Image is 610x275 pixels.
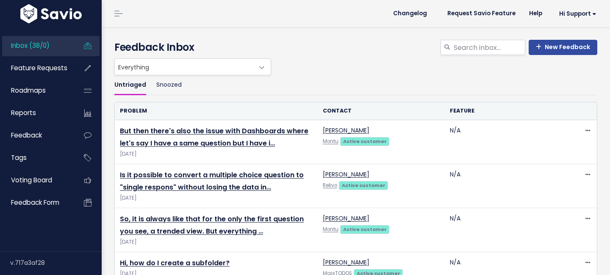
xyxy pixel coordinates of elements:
a: Active customer [339,181,388,189]
td: N/A [445,120,571,164]
a: [PERSON_NAME] [323,126,369,135]
span: [DATE] [120,150,313,159]
a: Reports [2,103,70,123]
a: Relivo [323,182,337,189]
a: Is it possible to convert a multiple choice question to "single respons" without losing the data in… [120,170,304,192]
strong: Active customer [343,226,387,233]
a: Montu [323,138,338,145]
a: Feedback form [2,193,70,212]
a: [PERSON_NAME] [323,258,369,267]
a: Feature Requests [2,58,70,78]
span: [DATE] [120,238,313,247]
span: Everything [114,58,271,75]
span: [DATE] [120,194,313,203]
span: Everything [115,59,254,75]
span: Reports [11,108,36,117]
a: Snoozed [156,75,182,95]
h4: Feedback Inbox [114,40,597,55]
span: Feature Requests [11,63,67,72]
span: Changelog [393,11,427,16]
td: N/A [445,164,571,208]
a: Roadmaps [2,81,70,100]
a: New Feedback [529,40,597,55]
a: [PERSON_NAME] [323,170,369,179]
a: But then there's also the issue with Dashboards where let's say I have a same question but I have i… [120,126,308,148]
a: Montu [323,226,338,233]
a: Help [522,7,549,20]
span: Voting Board [11,176,52,184]
a: Hi, how do I create a subfolder? [120,258,230,268]
a: Untriaged [114,75,146,95]
div: v.717a3af28 [10,252,102,274]
strong: Active customer [343,138,387,145]
span: Hi Support [559,11,596,17]
a: Hi Support [549,7,603,20]
ul: Filter feature requests [114,75,597,95]
span: Roadmaps [11,86,46,95]
td: N/A [445,208,571,252]
a: Request Savio Feature [441,7,522,20]
img: logo-white.9d6f32f41409.svg [18,4,84,23]
a: Voting Board [2,170,70,190]
span: Inbox (38/0) [11,41,50,50]
a: Feedback [2,126,70,145]
a: [PERSON_NAME] [323,214,369,223]
span: Feedback [11,131,42,140]
input: Search inbox... [453,40,525,55]
a: Inbox (38/0) [2,36,70,55]
a: Active customer [340,137,389,145]
strong: Active customer [342,182,385,189]
th: Feature [445,102,571,120]
a: Tags [2,148,70,168]
span: Tags [11,153,27,162]
a: So, it is always like that for the only the first question you see, a trended view. But everything … [120,214,304,236]
th: Contact [318,102,444,120]
span: Feedback form [11,198,59,207]
th: Problem [115,102,318,120]
a: Active customer [340,225,389,233]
